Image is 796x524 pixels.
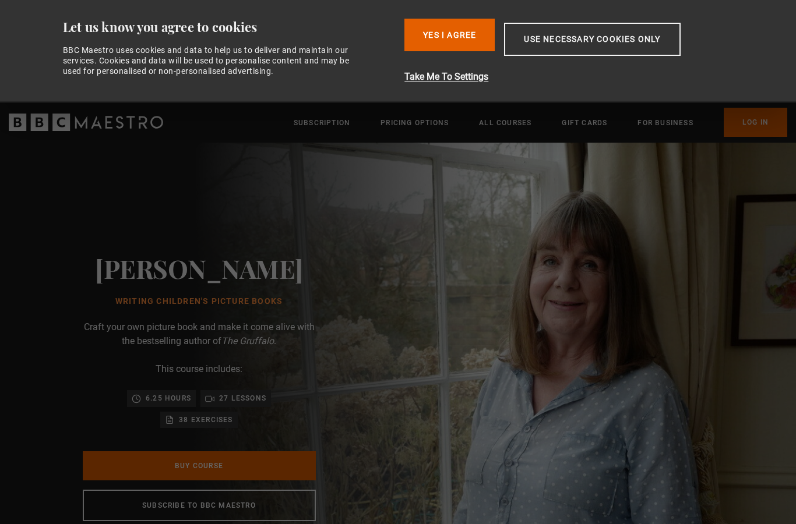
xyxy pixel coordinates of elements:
p: This course includes: [156,362,242,376]
button: Yes I Agree [404,19,495,51]
a: Subscription [294,117,350,129]
div: Let us know you agree to cookies [63,19,396,36]
h1: Writing Children's Picture Books [95,297,303,306]
p: 38 exercises [179,414,233,426]
button: Use necessary cookies only [504,23,680,56]
a: All Courses [479,117,531,129]
a: Gift Cards [562,117,607,129]
i: The Gruffalo [221,335,274,346]
a: Buy Course [83,451,316,480]
a: Pricing Options [381,117,449,129]
a: Log In [724,108,787,137]
div: BBC Maestro uses cookies and data to help us to deliver and maintain our services. Cookies and da... [63,45,362,77]
nav: Primary [294,108,787,137]
svg: BBC Maestro [9,114,163,131]
p: Craft your own picture book and make it come alive with the bestselling author of . [83,320,316,348]
p: 6.25 hours [146,392,191,404]
h2: [PERSON_NAME] [95,253,303,283]
p: 27 lessons [219,392,266,404]
a: For business [637,117,693,129]
button: Take Me To Settings [404,70,742,84]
